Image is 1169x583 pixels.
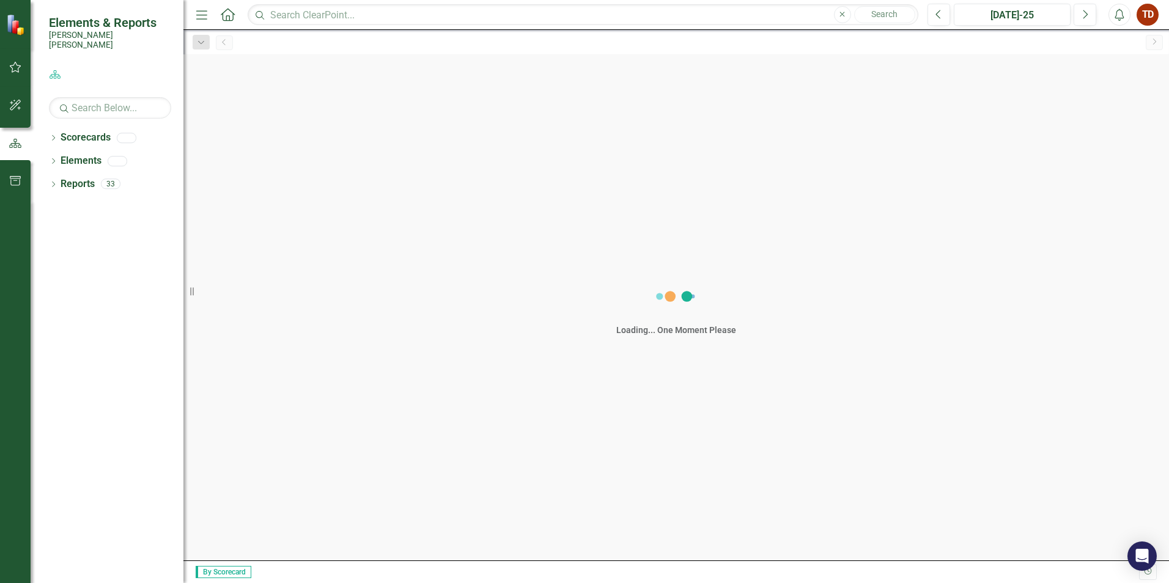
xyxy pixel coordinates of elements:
[61,131,111,145] a: Scorecards
[1137,4,1159,26] button: TD
[49,15,171,30] span: Elements & Reports
[61,177,95,191] a: Reports
[871,9,898,19] span: Search
[61,154,101,168] a: Elements
[101,179,120,189] div: 33
[854,6,915,23] button: Search
[958,8,1066,23] div: [DATE]-25
[248,4,918,26] input: Search ClearPoint...
[196,566,251,578] span: By Scorecard
[616,324,736,336] div: Loading... One Moment Please
[6,14,28,35] img: ClearPoint Strategy
[954,4,1071,26] button: [DATE]-25
[49,30,171,50] small: [PERSON_NAME] [PERSON_NAME]
[49,97,171,119] input: Search Below...
[1127,541,1157,571] div: Open Intercom Messenger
